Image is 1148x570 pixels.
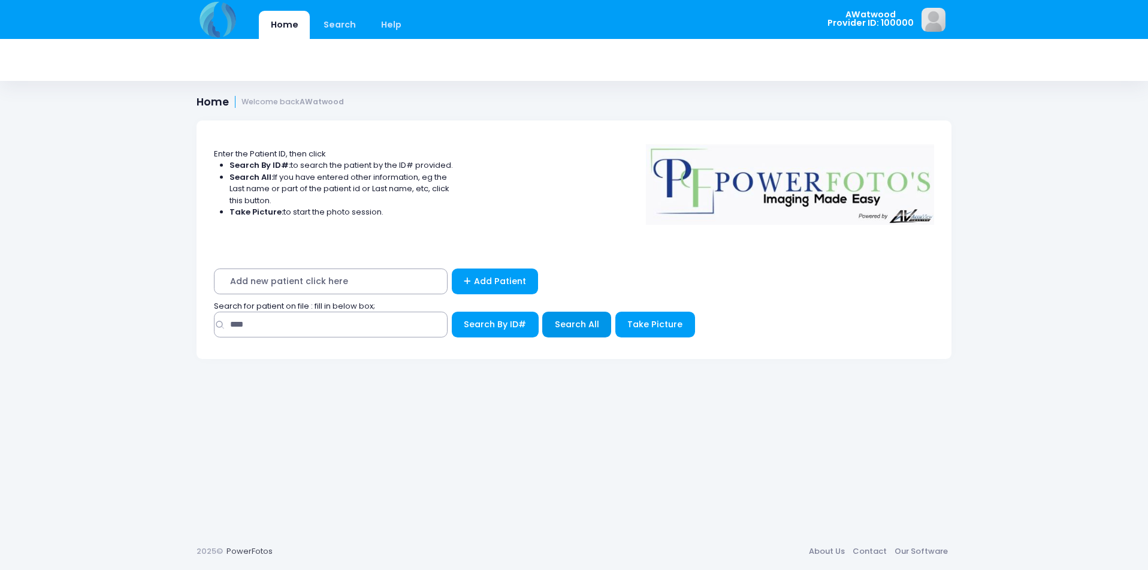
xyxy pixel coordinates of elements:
a: Our Software [890,541,951,562]
li: to start the photo session. [229,206,454,218]
span: AWatwood Provider ID: 100000 [827,10,914,28]
h1: Home [197,96,344,108]
span: Enter the Patient ID, then click [214,148,326,159]
a: Add Patient [452,269,539,294]
a: Search [312,11,367,39]
a: Help [370,11,413,39]
a: Home [259,11,310,39]
span: 2025© [197,545,223,557]
span: Search for patient on file : fill in below box; [214,300,375,312]
span: Search All [555,318,599,330]
strong: Search By ID#: [229,159,291,171]
button: Search By ID# [452,312,539,337]
img: image [922,8,945,32]
li: If you have entered other information, eg the Last name or part of the patient id or Last name, e... [229,171,454,207]
a: About Us [805,541,848,562]
span: Take Picture [627,318,682,330]
span: Search By ID# [464,318,526,330]
strong: Take Picture: [229,206,283,218]
a: PowerFotos [226,545,273,557]
strong: AWatwood [300,96,344,107]
button: Search All [542,312,611,337]
small: Welcome back [241,98,344,107]
a: Contact [848,541,890,562]
img: Logo [641,136,940,225]
button: Take Picture [615,312,695,337]
span: Add new patient click here [214,269,448,294]
strong: Search All: [229,171,273,183]
li: to search the patient by the ID# provided. [229,159,454,171]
